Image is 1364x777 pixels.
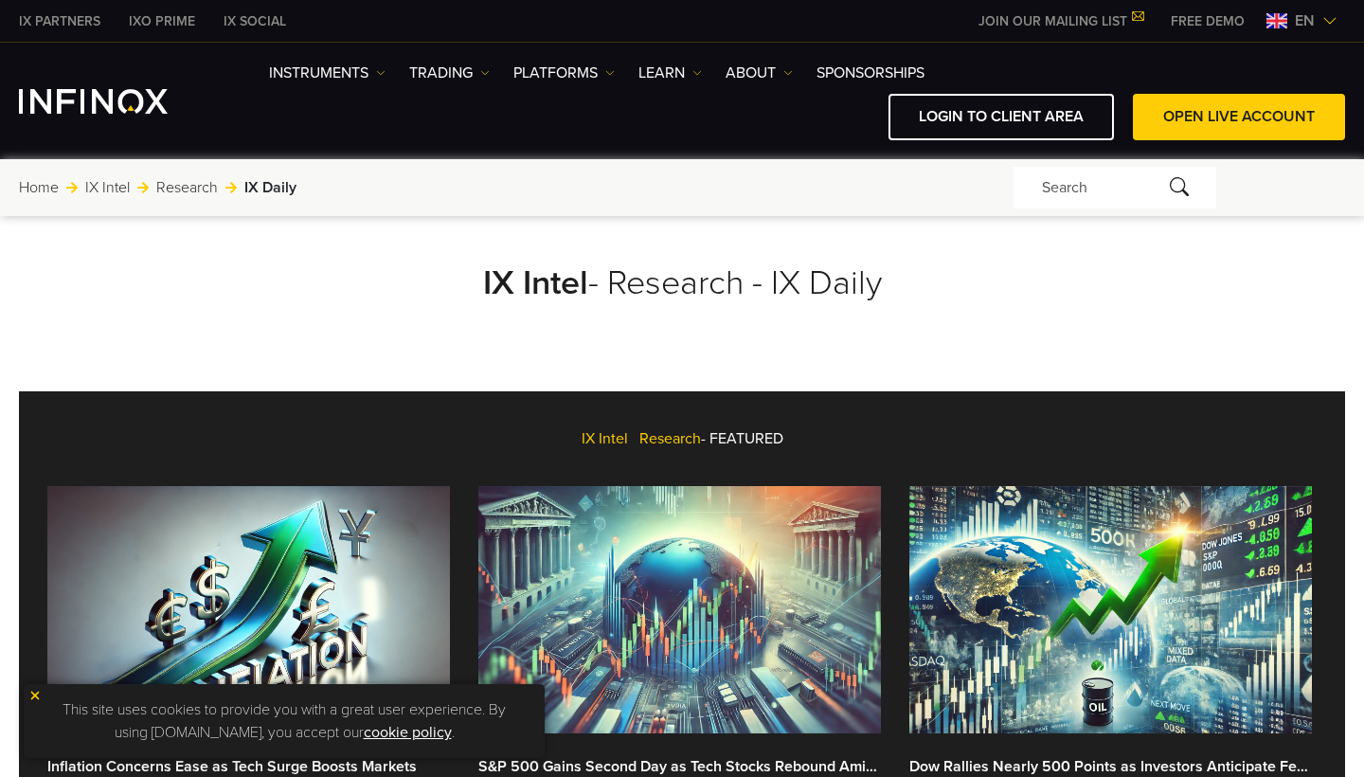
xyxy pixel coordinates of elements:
[888,94,1114,140] a: LOGIN TO CLIENT AREA
[115,11,209,31] a: INFINOX
[1133,94,1345,140] a: OPEN LIVE ACCOUNT
[483,262,882,303] a: IX Intel- Research - IX Daily
[269,62,386,84] a: Instruments
[225,182,237,193] img: arrow-right
[1157,11,1259,31] a: INFINOX MENU
[817,62,924,84] a: SPONSORSHIPS
[244,176,296,199] span: IX Daily
[638,62,702,84] a: Learn
[156,176,218,199] a: Research
[28,689,42,702] img: yellow close icon
[513,62,615,84] a: PLATFORMS
[209,11,300,31] a: INFINOX
[364,723,452,742] a: cookie policy
[964,13,1157,29] a: JOIN OUR MAILING LIST
[409,62,490,84] a: TRADING
[726,62,793,84] a: ABOUT
[701,429,706,448] span: -
[33,694,535,749] p: This site uses cookies to provide you with a great user experience. By using [DOMAIN_NAME], you a...
[137,182,149,193] img: arrow-right
[709,429,783,448] span: FEATURED
[1014,167,1216,208] div: Search
[47,409,1317,468] div: IX Intel Research
[1287,9,1322,32] span: en
[66,182,78,193] img: arrow-right
[483,262,588,303] strong: IX Intel
[19,176,59,199] a: Home
[85,176,130,199] a: IX Intel
[5,11,115,31] a: INFINOX
[19,89,212,114] a: INFINOX Logo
